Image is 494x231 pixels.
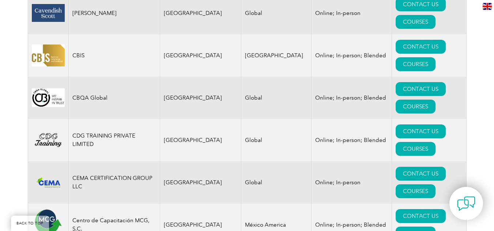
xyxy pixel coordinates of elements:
a: CONTACT US [396,82,446,96]
td: [GEOGRAPHIC_DATA] [241,34,312,77]
td: CEMA CERTIFICATION GROUP LLC [68,161,160,204]
a: COURSES [396,142,435,156]
td: Online; In-person [312,161,392,204]
td: Global [241,119,312,161]
td: Online; In-person; Blended [312,77,392,119]
a: COURSES [396,57,435,71]
td: Global [241,77,312,119]
img: 25ebede5-885b-ef11-bfe3-000d3ad139cf-logo.png [32,131,65,149]
img: 58800226-346f-eb11-a812-00224815377e-logo.png [32,4,65,22]
td: CBIS [68,34,160,77]
a: BACK TO TOP [11,216,49,231]
td: Online; In-person; Blended [312,34,392,77]
img: en [483,3,492,10]
a: COURSES [396,184,435,198]
a: CONTACT US [396,124,446,138]
a: CONTACT US [396,167,446,181]
td: CBQA Global [68,77,160,119]
a: CONTACT US [396,40,446,54]
a: COURSES [396,100,435,113]
td: Global [241,161,312,204]
td: [GEOGRAPHIC_DATA] [160,119,241,161]
img: 07dbdeaf-5408-eb11-a813-000d3ae11abd-logo.jpg [32,45,65,66]
img: contact-chat.png [457,195,475,213]
td: Online; In-person; Blended [312,119,392,161]
td: CDG TRAINING PRIVATE LIMITED [68,119,160,161]
td: [GEOGRAPHIC_DATA] [160,34,241,77]
img: 6f6ba32e-03e9-eb11-bacb-00224814b282-logo.png [32,88,65,107]
a: CONTACT US [396,209,446,223]
td: [GEOGRAPHIC_DATA] [160,77,241,119]
a: COURSES [396,15,435,29]
img: f4e4f87f-e3f1-ee11-904b-002248931104-logo.png [32,174,65,190]
td: [GEOGRAPHIC_DATA] [160,161,241,204]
